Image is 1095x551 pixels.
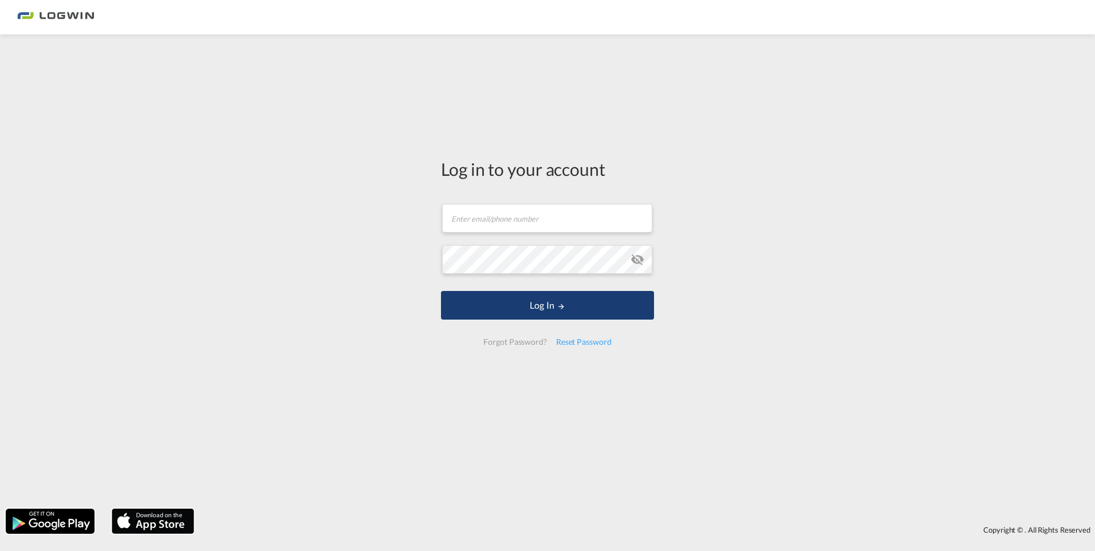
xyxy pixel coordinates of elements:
div: Log in to your account [441,157,654,181]
button: LOGIN [441,291,654,320]
md-icon: icon-eye-off [631,253,644,266]
div: Reset Password [552,332,616,352]
input: Enter email/phone number [442,204,652,233]
div: Forgot Password? [479,332,551,352]
img: bc73a0e0d8c111efacd525e4c8ad7d32.png [17,5,94,30]
img: apple.png [111,507,195,535]
div: Copyright © . All Rights Reserved [200,520,1095,540]
img: google.png [5,507,96,535]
